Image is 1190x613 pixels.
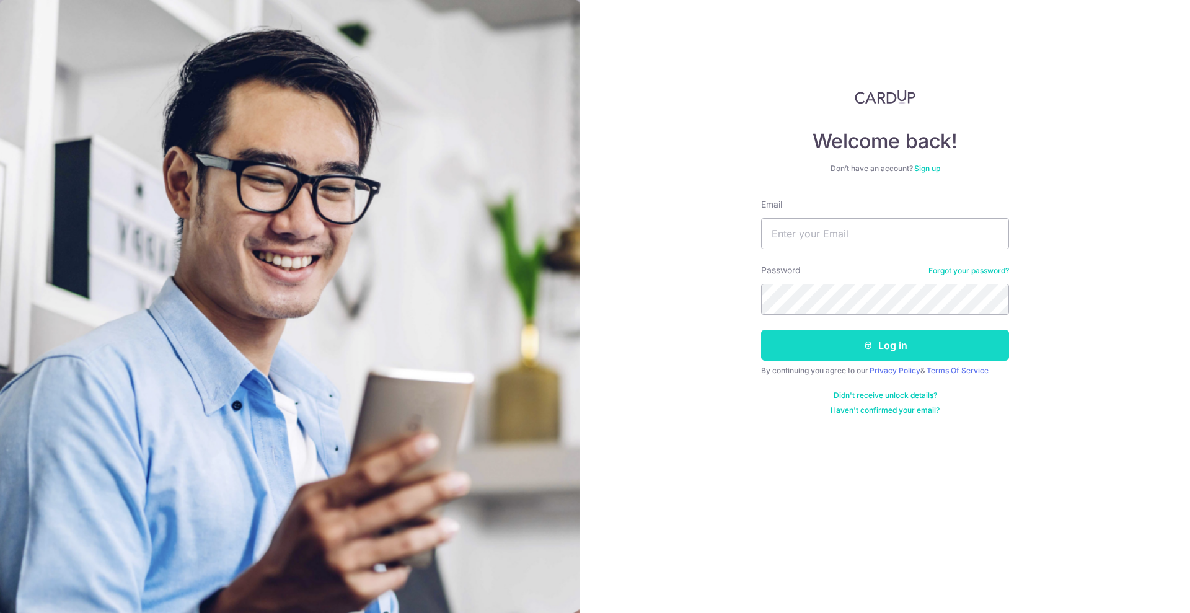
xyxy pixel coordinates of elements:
[927,366,989,375] a: Terms Of Service
[831,405,940,415] a: Haven't confirmed your email?
[834,390,937,400] a: Didn't receive unlock details?
[870,366,920,375] a: Privacy Policy
[761,129,1009,154] h4: Welcome back!
[928,266,1009,276] a: Forgot your password?
[914,164,940,173] a: Sign up
[761,264,801,276] label: Password
[855,89,915,104] img: CardUp Logo
[761,330,1009,361] button: Log in
[761,164,1009,174] div: Don’t have an account?
[761,198,782,211] label: Email
[761,218,1009,249] input: Enter your Email
[761,366,1009,376] div: By continuing you agree to our &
